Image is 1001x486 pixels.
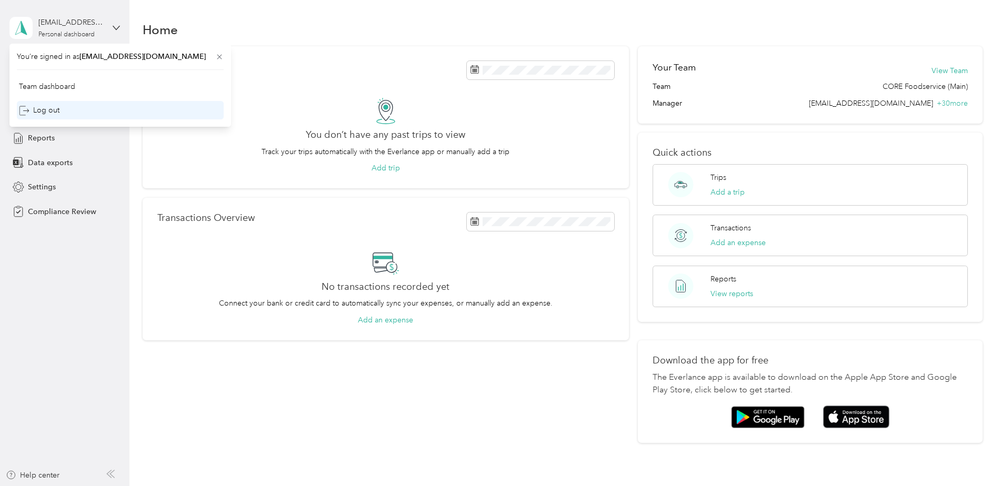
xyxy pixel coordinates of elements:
[28,133,55,144] span: Reports
[932,65,968,76] button: View Team
[219,298,553,309] p: Connect your bank or credit card to automatically sync your expenses, or manually add an expense.
[942,427,1001,486] iframe: Everlance-gr Chat Button Frame
[28,206,96,217] span: Compliance Review
[710,274,736,285] p: Reports
[710,288,753,299] button: View reports
[79,52,206,61] span: [EMAIL_ADDRESS][DOMAIN_NAME]
[372,163,400,174] button: Add trip
[653,355,968,366] p: Download the app for free
[17,51,224,62] span: You’re signed in as
[653,371,968,397] p: The Everlance app is available to download on the Apple App Store and Google Play Store, click be...
[38,17,104,28] div: [EMAIL_ADDRESS][DOMAIN_NAME]
[731,406,805,428] img: Google play
[710,222,751,234] p: Transactions
[710,187,745,198] button: Add a trip
[19,105,59,116] div: Log out
[262,146,509,157] p: Track your trips automatically with the Everlance app or manually add a trip
[38,32,95,38] div: Personal dashboard
[19,81,75,92] div: Team dashboard
[710,172,726,183] p: Trips
[157,212,255,224] p: Transactions Overview
[653,147,968,158] p: Quick actions
[6,470,59,481] button: Help center
[306,129,465,140] h2: You don’t have any past trips to view
[710,237,766,248] button: Add an expense
[143,24,178,35] h1: Home
[883,81,968,92] span: CORE Foodservice (Main)
[653,81,670,92] span: Team
[809,99,933,108] span: [EMAIL_ADDRESS][DOMAIN_NAME]
[937,99,968,108] span: + 30 more
[28,181,56,193] span: Settings
[653,61,696,74] h2: Your Team
[28,157,73,168] span: Data exports
[322,281,449,292] h2: No transactions recorded yet
[653,98,682,109] span: Manager
[823,406,889,428] img: App store
[358,315,413,326] button: Add an expense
